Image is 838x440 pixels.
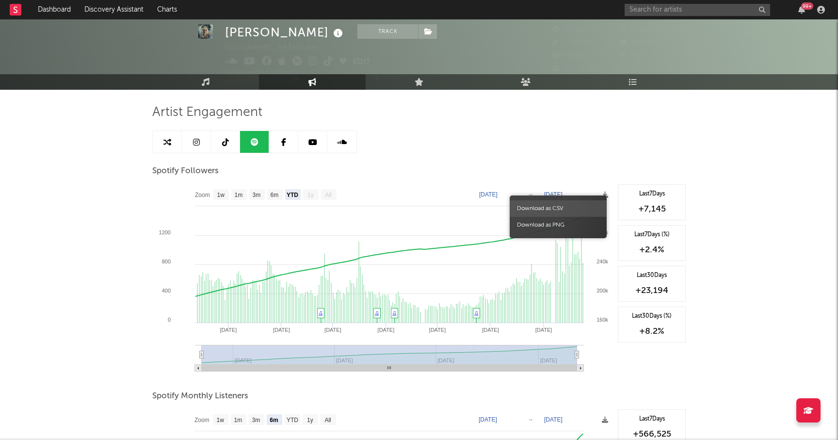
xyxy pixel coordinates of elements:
text: YTD [287,192,298,198]
div: Last 30 Days (%) [623,312,680,321]
text: 1y [307,192,314,198]
text: 1y [307,417,313,424]
div: Last 30 Days [623,271,680,280]
text: [DATE] [220,327,237,333]
text: → [528,416,533,423]
a: ♫ [474,310,478,315]
text: [DATE] [479,416,497,423]
span: 745 [619,53,642,59]
text: [DATE] [378,327,395,333]
button: Summary [370,70,416,85]
text: 3m [253,192,261,198]
text: 200k [596,288,608,293]
text: [DATE] [535,327,552,333]
text: [DATE] [273,327,290,333]
button: Track [225,70,286,85]
div: Last 7 Days (%) [623,230,680,239]
text: Zoom [195,192,210,198]
text: [DATE] [429,327,446,333]
text: All [325,192,331,198]
input: Search for artists [625,4,770,16]
span: Download as PNG [510,217,607,233]
text: 3m [252,417,260,424]
span: Benchmark [323,72,360,84]
div: +7,145 [623,203,680,215]
span: Download as CSV [510,200,607,217]
div: Last 7 Days [623,190,680,198]
a: ♫ [375,310,379,315]
div: [GEOGRAPHIC_DATA] | Latin [225,42,329,54]
text: 0 [168,317,171,323]
text: [DATE] [544,191,563,198]
span: 11,903,799 Monthly Listeners [552,66,659,72]
text: [DATE] [482,327,499,333]
text: [DATE] [479,191,498,198]
text: 800 [162,259,171,264]
span: 1,200,000 [552,40,596,46]
span: 280,000 [619,40,658,46]
div: Last 7 Days [623,415,680,424]
text: 1w [217,192,225,198]
text: 1m [235,192,243,198]
a: ♫ [319,310,322,315]
text: → [528,191,533,198]
div: [PERSON_NAME] [225,24,345,40]
a: Benchmark [309,70,365,85]
text: 1w [217,417,225,424]
text: 400 [162,288,171,293]
div: +2.4 % [623,244,680,256]
div: +566,525 [623,428,680,440]
span: Spotify Monthly Listeners [152,391,248,402]
text: [DATE] [544,416,563,423]
text: [DATE] [324,327,341,333]
text: 1200 [159,229,171,235]
span: 1,222,403 [619,27,662,33]
div: +23,194 [623,285,680,296]
text: All [324,417,331,424]
button: 99+ [798,6,805,14]
div: +8.2 % [623,326,680,337]
span: Spotify Followers [152,165,219,177]
span: 305,921 [552,27,589,33]
text: YTD [287,417,298,424]
text: Zoom [194,417,209,424]
text: 6m [270,417,278,424]
text: 240k [596,259,608,264]
div: 99 + [801,2,813,10]
text: 6m [271,192,279,198]
a: ♫ [392,310,396,315]
span: 85,000 [552,53,587,59]
text: 160k [596,317,608,323]
button: Track [357,24,418,39]
span: Artist Engagement [152,107,262,118]
text: 1m [234,417,242,424]
button: Edit [353,56,371,68]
